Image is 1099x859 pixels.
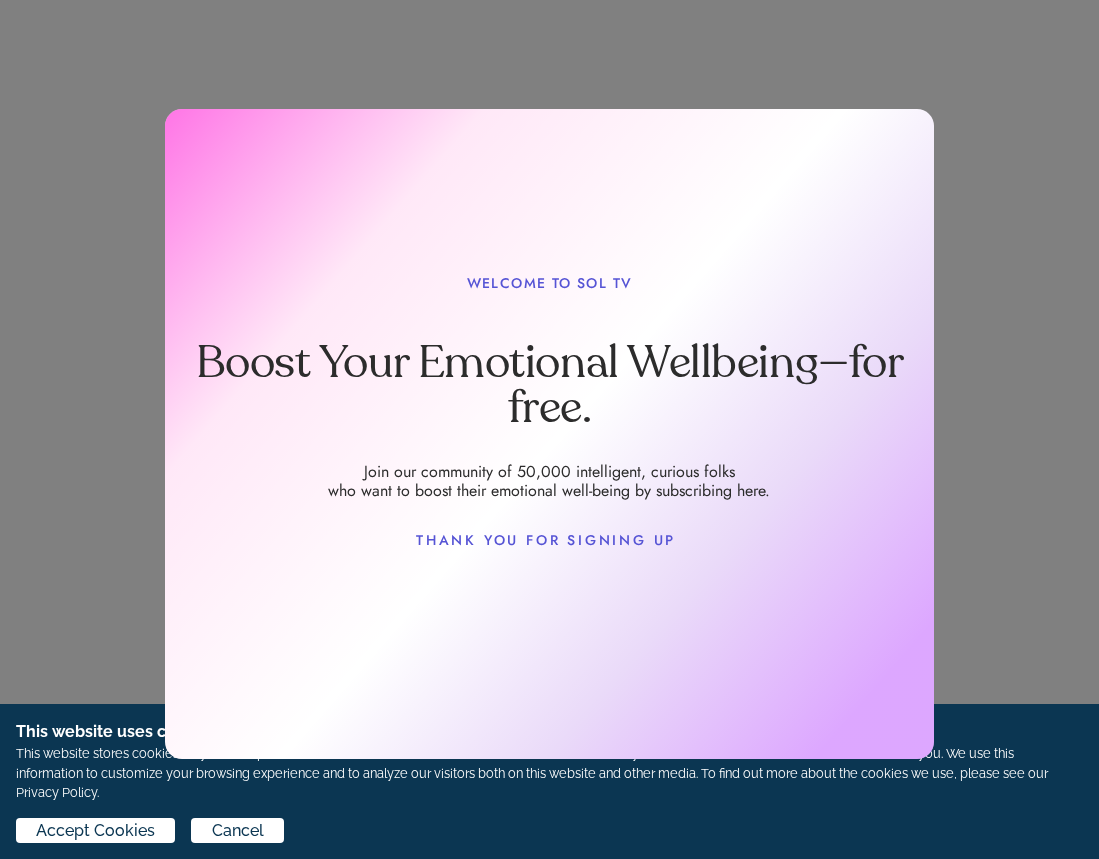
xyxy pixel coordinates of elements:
p: WELCOME TO SOL TV [181,275,918,292]
button: Accept Cookies [16,818,175,843]
span: Accept Cookies [36,819,155,843]
p: THANK YOU FOR SIGNING UP [416,530,683,550]
h1: Boost Your Emotional Wellbeing—for free. [181,342,918,432]
p: Join our community of 50,000 intelligent, curious folks who want to boost their emotional well-be... [181,462,918,500]
h1: This website uses cookies [16,720,1083,744]
span: Cancel [212,819,264,843]
p: This website stores cookies on your computer. These cookies are used to collect information about... [16,744,1083,802]
button: Cancel [191,818,283,843]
